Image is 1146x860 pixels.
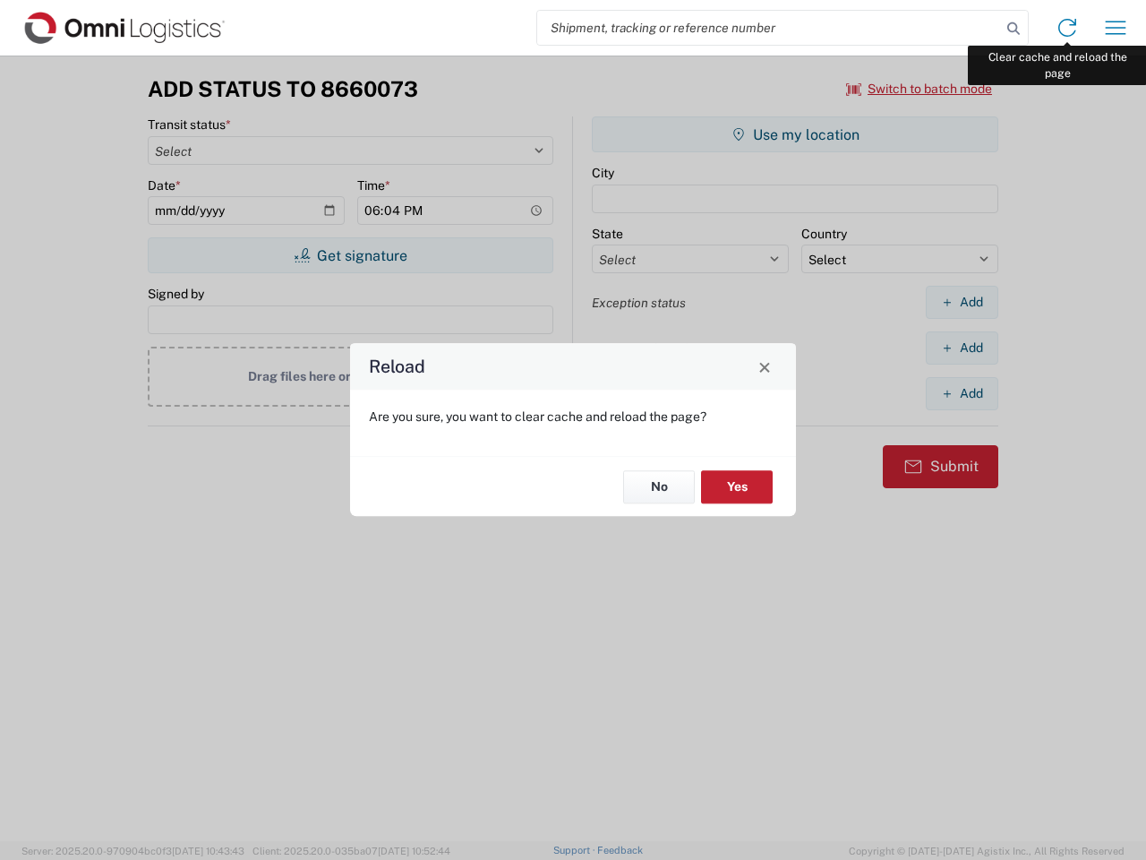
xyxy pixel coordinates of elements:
button: Yes [701,470,773,503]
input: Shipment, tracking or reference number [537,11,1001,45]
h4: Reload [369,354,425,380]
button: Close [752,354,777,379]
button: No [623,470,695,503]
p: Are you sure, you want to clear cache and reload the page? [369,408,777,425]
